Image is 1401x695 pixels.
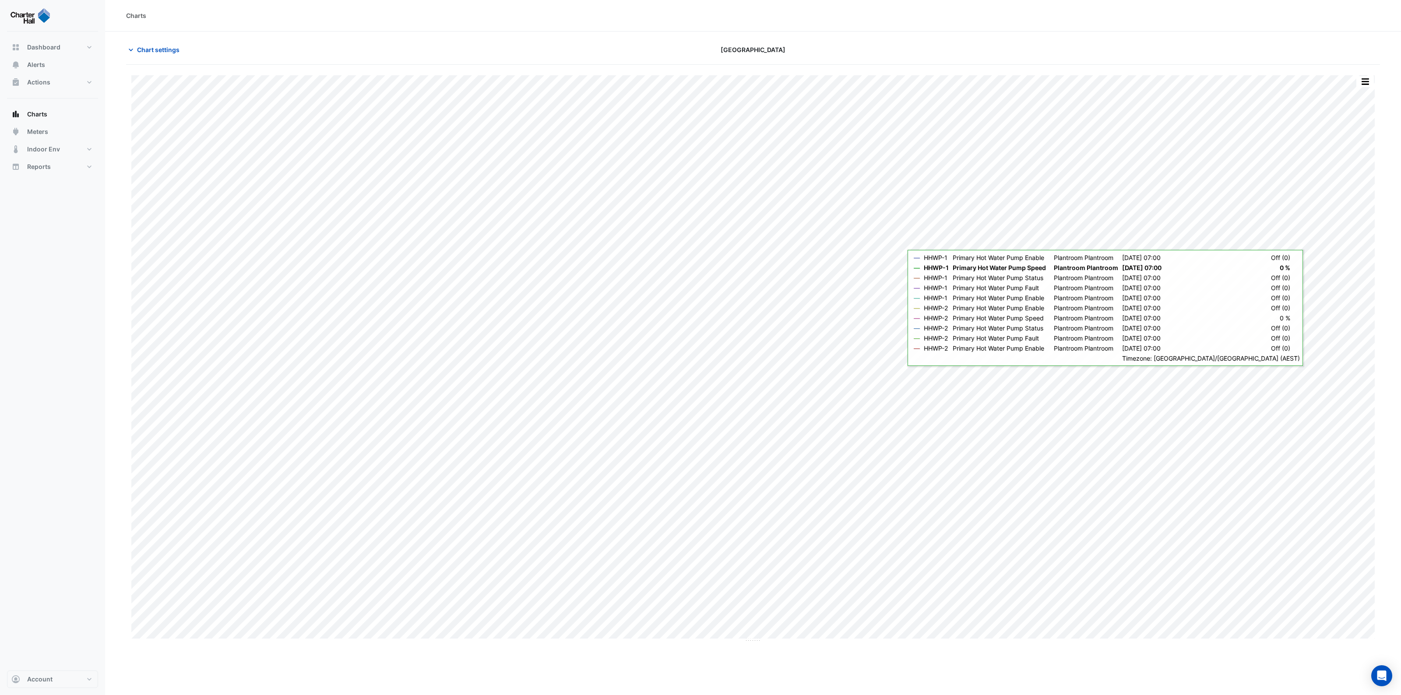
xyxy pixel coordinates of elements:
button: Indoor Env [7,140,98,158]
span: [GEOGRAPHIC_DATA] [721,45,785,54]
img: Company Logo [11,7,50,25]
app-icon: Meters [11,127,20,136]
button: Actions [7,74,98,91]
button: Account [7,670,98,688]
button: More Options [1356,76,1374,87]
app-icon: Reports [11,162,20,171]
app-icon: Alerts [11,60,20,69]
span: Actions [27,78,50,87]
span: Alerts [27,60,45,69]
div: Open Intercom Messenger [1371,665,1392,686]
app-icon: Charts [11,110,20,119]
span: Indoor Env [27,145,60,154]
button: Chart settings [126,42,185,57]
button: Meters [7,123,98,140]
span: Reports [27,162,51,171]
span: Charts [27,110,47,119]
div: Charts [126,11,146,20]
span: Chart settings [137,45,180,54]
button: Reports [7,158,98,176]
span: Dashboard [27,43,60,52]
span: Account [27,675,53,684]
button: Charts [7,105,98,123]
button: Dashboard [7,39,98,56]
button: Alerts [7,56,98,74]
app-icon: Indoor Env [11,145,20,154]
app-icon: Dashboard [11,43,20,52]
app-icon: Actions [11,78,20,87]
span: Meters [27,127,48,136]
